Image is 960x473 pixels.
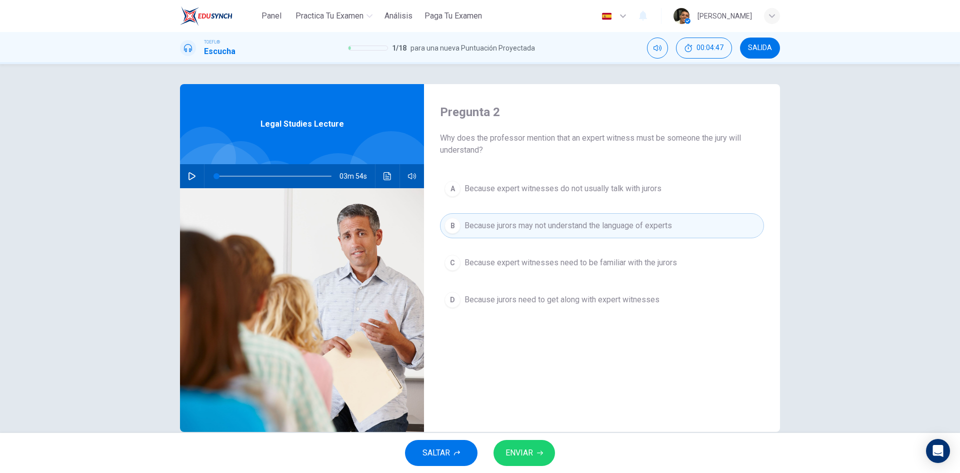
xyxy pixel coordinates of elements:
[676,38,732,59] div: Ocultar
[339,164,375,188] span: 03m 54s
[505,446,533,460] span: ENVIAR
[740,38,780,59] button: SALIDA
[260,118,344,130] span: Legal Studies Lecture
[180,6,232,26] img: EduSynch logo
[600,13,613,20] img: es
[405,440,477,466] button: SALTAR
[697,10,752,22] div: [PERSON_NAME]
[464,183,661,195] span: Because expert witnesses do not usually talk with jurors
[392,42,406,54] span: 1 / 18
[422,446,450,460] span: SALTAR
[261,10,281,22] span: Panel
[444,255,460,271] div: C
[440,132,764,156] span: Why does the professor mention that an expert witness must be someone the jury will understand?
[464,257,677,269] span: Because expert witnesses need to be familiar with the jurors
[440,250,764,275] button: CBecause expert witnesses need to be familiar with the jurors
[464,220,672,232] span: Because jurors may not understand the language of experts
[295,10,363,22] span: Practica tu examen
[444,292,460,308] div: D
[410,42,535,54] span: para una nueva Puntuación Proyectada
[647,38,668,59] div: Silenciar
[440,213,764,238] button: BBecause jurors may not understand the language of experts
[380,7,416,25] button: Análisis
[440,176,764,201] button: ABecause expert witnesses do not usually talk with jurors
[673,8,689,24] img: Profile picture
[464,294,659,306] span: Because jurors need to get along with expert witnesses
[255,7,287,25] button: Panel
[204,39,220,46] span: TOEFL®
[444,218,460,234] div: B
[748,44,772,52] span: SALIDA
[204,46,235,58] h1: Escucha
[291,7,376,25] button: Practica tu examen
[696,44,723,52] span: 00:04:47
[440,104,764,120] h4: Pregunta 2
[180,188,424,432] img: Legal Studies Lecture
[676,38,732,59] button: 00:04:47
[444,181,460,197] div: A
[493,440,555,466] button: ENVIAR
[384,10,412,22] span: Análisis
[424,10,482,22] span: Paga Tu Examen
[440,287,764,312] button: DBecause jurors need to get along with expert witnesses
[180,6,255,26] a: EduSynch logo
[379,164,395,188] button: Haz clic para ver la transcripción del audio
[926,439,950,463] div: Open Intercom Messenger
[420,7,486,25] button: Paga Tu Examen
